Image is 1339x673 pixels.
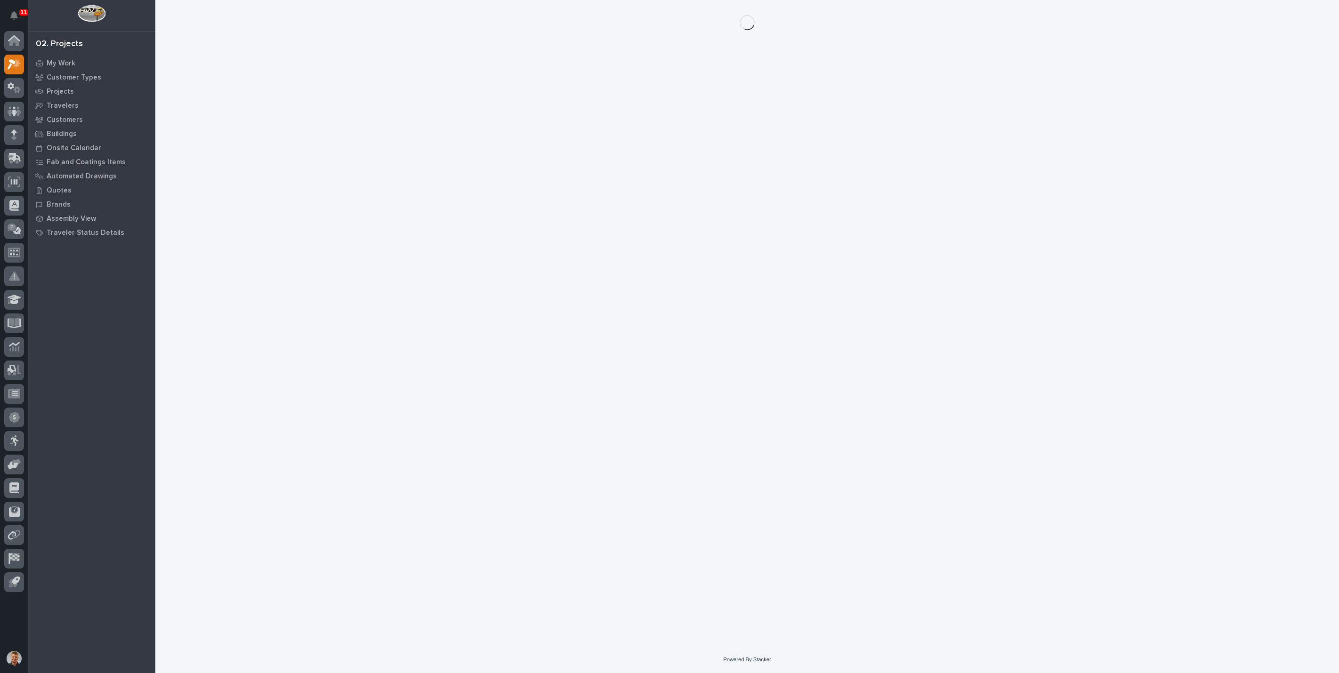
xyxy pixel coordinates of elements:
[28,197,155,211] a: Brands
[28,98,155,112] a: Travelers
[28,211,155,225] a: Assembly View
[36,39,83,49] div: 02. Projects
[47,144,101,152] p: Onsite Calendar
[12,11,24,26] div: Notifications11
[47,88,74,96] p: Projects
[47,116,83,124] p: Customers
[47,158,126,167] p: Fab and Coatings Items
[28,70,155,84] a: Customer Types
[47,102,79,110] p: Travelers
[47,172,117,181] p: Automated Drawings
[47,59,75,68] p: My Work
[28,155,155,169] a: Fab and Coatings Items
[47,73,101,82] p: Customer Types
[4,649,24,668] button: users-avatar
[28,56,155,70] a: My Work
[28,183,155,197] a: Quotes
[47,130,77,138] p: Buildings
[21,9,27,16] p: 11
[47,229,124,237] p: Traveler Status Details
[28,141,155,155] a: Onsite Calendar
[47,186,72,195] p: Quotes
[47,200,71,209] p: Brands
[78,5,105,22] img: Workspace Logo
[28,225,155,240] a: Traveler Status Details
[28,169,155,183] a: Automated Drawings
[723,657,771,662] a: Powered By Stacker
[4,6,24,25] button: Notifications
[47,215,96,223] p: Assembly View
[28,84,155,98] a: Projects
[28,112,155,127] a: Customers
[28,127,155,141] a: Buildings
